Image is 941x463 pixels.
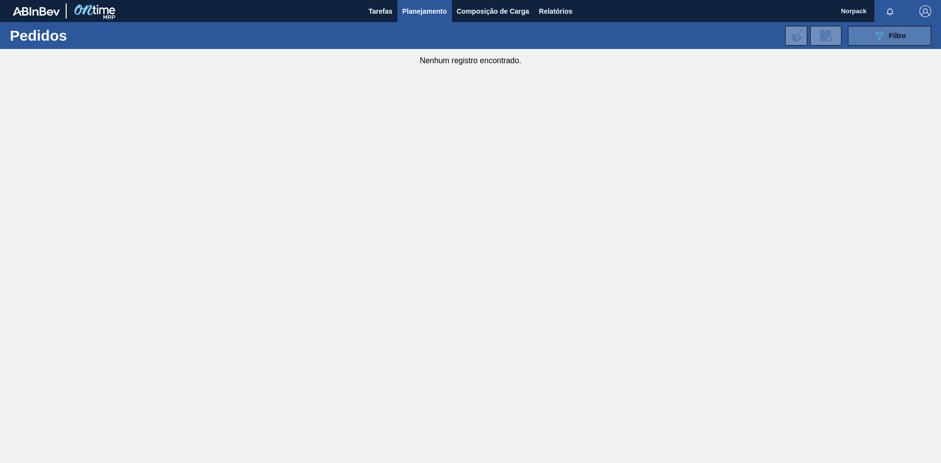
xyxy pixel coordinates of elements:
span: Tarefas [369,5,393,17]
img: Logout [919,5,931,17]
span: Filtro [889,32,906,40]
img: TNhmsLtSVTkK8tSr43FrP2fwEKptu5GPRR3wAAAABJRU5ErkJggg== [13,7,60,16]
span: Relatórios [539,5,572,17]
button: Notificações [874,4,906,18]
span: Planejamento [402,5,447,17]
div: Importar Negociações dos Pedidos [785,26,807,46]
button: Filtro [848,26,931,46]
div: Solicitação de Revisão de Pedidos [810,26,842,46]
span: Composição de Carga [457,5,529,17]
h1: Pedidos [10,30,156,41]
